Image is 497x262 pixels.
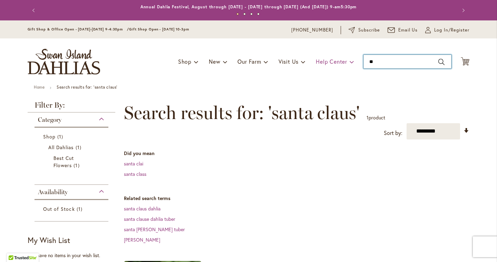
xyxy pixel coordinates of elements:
[76,144,83,151] span: 1
[456,3,469,17] button: Next
[28,235,70,245] strong: My Wish List
[28,101,115,112] strong: Filter By:
[43,133,101,140] a: Shop
[38,116,61,124] span: Category
[434,27,469,34] span: Log In/Register
[48,144,96,151] a: All Dahlias
[367,112,385,123] p: product
[237,58,261,65] span: Our Farm
[438,56,445,67] button: Search
[74,162,81,169] span: 1
[53,154,91,169] a: Best Cut Flowers
[124,160,143,167] a: santa clai
[398,27,418,34] span: Email Us
[28,252,120,259] div: You have no items in your wish list.
[129,27,189,31] span: Gift Shop Open - [DATE] 10-3pm
[425,27,469,34] a: Log In/Register
[236,13,239,15] button: 1 of 4
[140,4,357,9] a: Annual Dahlia Festival, August through [DATE] - [DATE] through [DATE] (And [DATE]) 9-am5:30pm
[316,58,347,65] span: Help Center
[34,84,45,90] a: Home
[209,58,220,65] span: New
[257,13,260,15] button: 4 of 4
[124,205,160,212] a: santa claus dahlia
[243,13,246,15] button: 2 of 4
[124,226,185,233] a: santa [PERSON_NAME] tuber
[124,171,146,177] a: santa class
[358,27,380,34] span: Subscribe
[124,195,469,202] dt: Related search terms
[124,102,360,123] span: Search results for: 'santa claus'
[57,133,65,140] span: 1
[77,205,84,213] span: 1
[291,27,333,34] a: [PHONE_NUMBER]
[250,13,253,15] button: 3 of 4
[124,236,160,243] a: [PERSON_NAME]
[388,27,418,34] a: Email Us
[48,144,74,151] span: All Dahlias
[28,49,100,74] a: store logo
[279,58,299,65] span: Visit Us
[43,205,101,213] a: Out of Stock 1
[124,150,469,157] dt: Did you mean
[384,127,402,139] label: Sort by:
[124,216,175,222] a: santa clause dahlia tuber
[5,237,25,257] iframe: Launch Accessibility Center
[28,27,129,31] span: Gift Shop & Office Open - [DATE]-[DATE] 9-4:30pm /
[43,133,56,140] span: Shop
[38,188,68,196] span: Availability
[349,27,380,34] a: Subscribe
[57,84,117,90] strong: Search results for: 'santa claus'
[53,155,74,169] span: Best Cut Flowers
[43,206,75,212] span: Out of Stock
[178,58,192,65] span: Shop
[367,114,369,121] span: 1
[28,3,41,17] button: Previous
